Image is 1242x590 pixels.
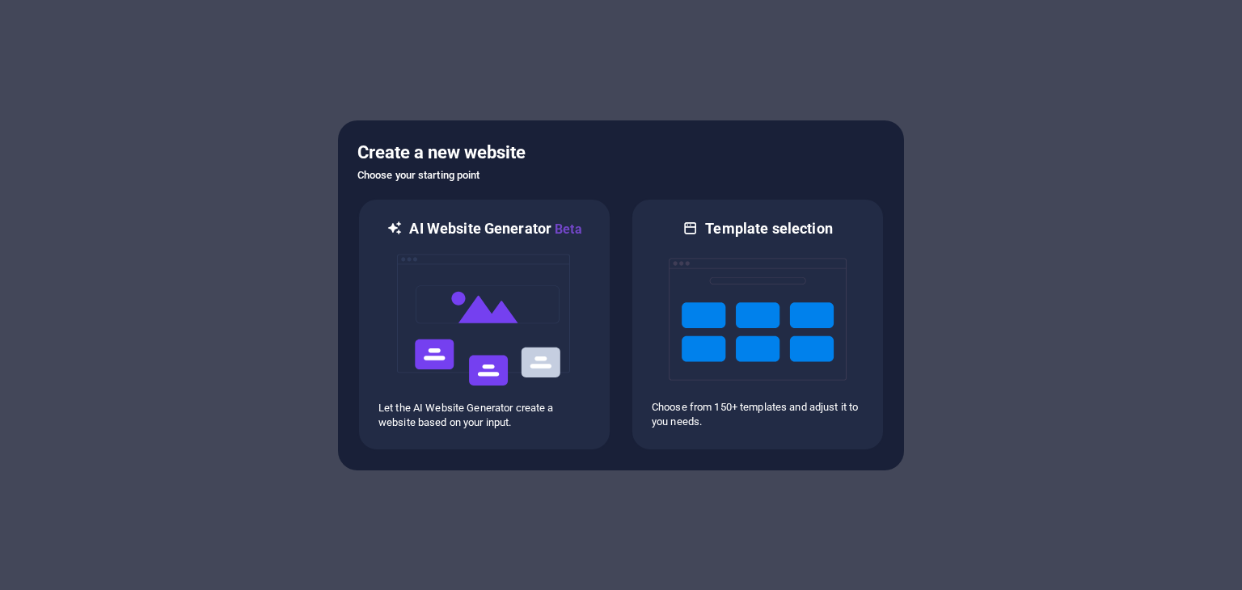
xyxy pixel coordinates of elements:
[631,198,885,451] div: Template selectionChoose from 150+ templates and adjust it to you needs.
[409,219,581,239] h6: AI Website Generator
[395,239,573,401] img: ai
[357,166,885,185] h6: Choose your starting point
[705,219,832,238] h6: Template selection
[652,400,864,429] p: Choose from 150+ templates and adjust it to you needs.
[378,401,590,430] p: Let the AI Website Generator create a website based on your input.
[551,221,582,237] span: Beta
[357,140,885,166] h5: Create a new website
[357,198,611,451] div: AI Website GeneratorBetaaiLet the AI Website Generator create a website based on your input.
